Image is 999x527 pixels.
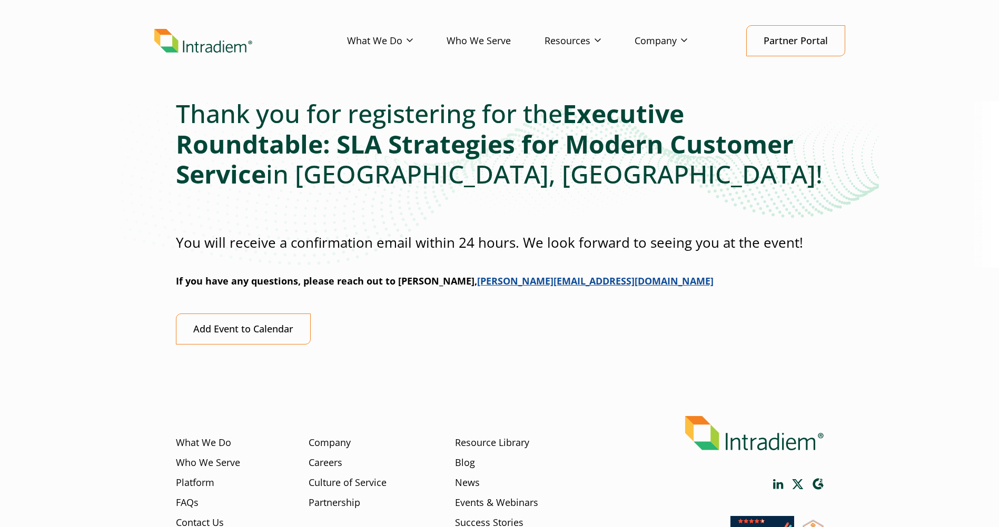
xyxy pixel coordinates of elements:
a: Add Event to Calendar [176,313,311,344]
strong: If you have any questions, please reach out to [PERSON_NAME], [176,275,714,287]
a: [PERSON_NAME][EMAIL_ADDRESS][DOMAIN_NAME] [477,275,714,287]
p: You will receive a confirmation email within 24 hours. We look forward to seeing you at the event! [176,233,824,252]
a: Who We Serve [176,456,240,470]
img: Intradiem [685,416,824,450]
a: Events & Webinars [455,496,538,510]
img: Intradiem [154,29,252,53]
a: FAQs [176,496,199,510]
strong: Executive Roundtable: SLA Strategies for Modern Customer Service [176,96,794,191]
a: What We Do [176,436,231,450]
a: News [455,476,480,490]
a: Careers [309,456,342,470]
a: Company [635,26,721,56]
a: What We Do [347,26,447,56]
a: Link opens in a new window [792,479,804,489]
a: Link opens in a new window [773,479,784,489]
a: Partnership [309,496,360,510]
a: Resource Library [455,436,529,450]
a: Resources [545,26,635,56]
a: Company [309,436,351,450]
a: Blog [455,456,475,470]
a: Culture of Service [309,476,387,490]
a: Partner Portal [746,25,845,56]
a: Platform [176,476,214,490]
a: Link to homepage of Intradiem [154,29,347,53]
a: Link opens in a new window [812,478,824,490]
h2: Thank you for registering for the in [GEOGRAPHIC_DATA], [GEOGRAPHIC_DATA]! [176,98,824,189]
a: Who We Serve [447,26,545,56]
